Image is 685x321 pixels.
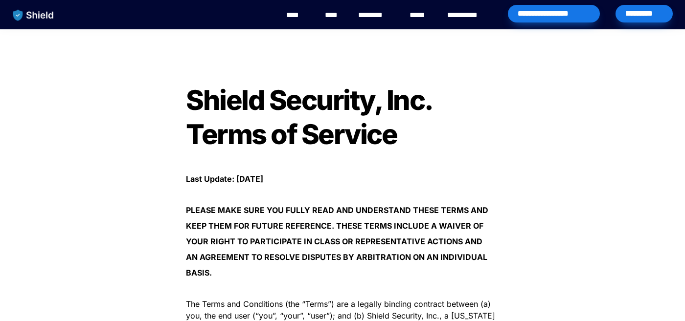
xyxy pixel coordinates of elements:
span: Shield Security, Inc. Terms of Service [186,84,436,151]
strong: Last Update: [DATE] [186,174,263,184]
strong: AN AGREEMENT TO RESOLVE DISPUTES BY ARBITRATION ON AN INDIVIDUAL [186,252,487,262]
strong: BASIS. [186,268,212,278]
strong: KEEP THEM FOR FUTURE REFERENCE. THESE TERMS INCLUDE A WAIVER OF [186,221,483,231]
strong: PLEASE MAKE SURE YOU FULLY READ AND UNDERSTAND THESE TERMS AND [186,205,488,215]
strong: YOUR RIGHT TO PARTICIPATE IN CLASS OR REPRESENTATIVE ACTIONS AND [186,236,482,246]
img: website logo [8,5,59,25]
